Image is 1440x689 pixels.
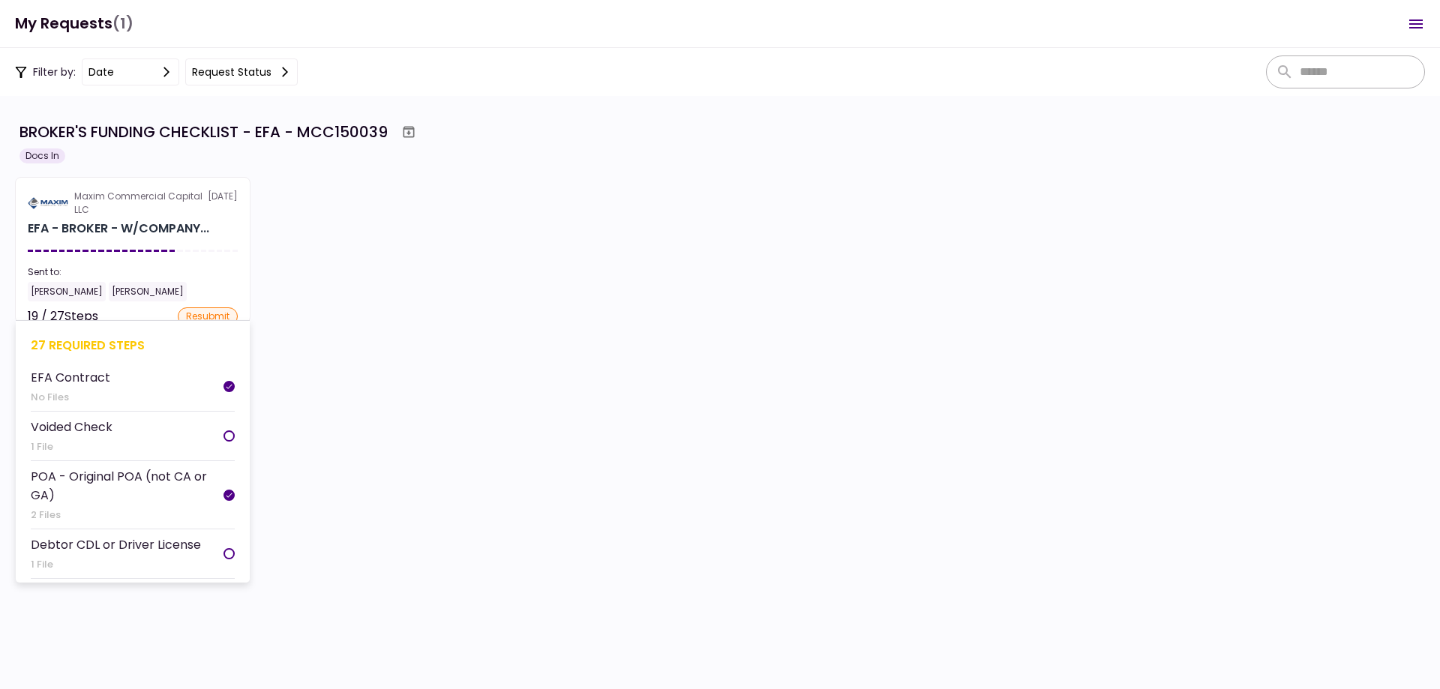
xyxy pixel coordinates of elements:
[31,390,110,405] div: No Files
[31,557,201,572] div: 1 File
[28,265,238,279] div: Sent to:
[82,58,179,85] button: date
[31,467,223,505] div: POA - Original POA (not CA or GA)
[1398,6,1434,42] button: Open menu
[31,368,110,387] div: EFA Contract
[109,282,187,301] div: [PERSON_NAME]
[15,58,298,85] div: Filter by:
[28,190,238,217] div: [DATE]
[74,190,208,217] div: Maxim Commercial Capital LLC
[19,121,388,143] div: BROKER'S FUNDING CHECKLIST - EFA - MCC150039
[31,418,112,436] div: Voided Check
[185,58,298,85] button: Request status
[19,148,65,163] div: Docs In
[28,307,98,325] div: 19 / 27 Steps
[28,282,106,301] div: [PERSON_NAME]
[88,64,114,80] div: date
[15,8,133,39] h1: My Requests
[31,336,235,355] div: 27 required steps
[112,8,133,39] span: (1)
[178,307,238,325] div: resubmit
[395,118,422,145] button: Archive workflow
[28,196,68,210] img: Partner logo
[31,535,201,554] div: Debtor CDL or Driver License
[31,439,112,454] div: 1 File
[31,508,223,523] div: 2 Files
[28,220,209,238] div: EFA - BROKER - W/COMPANY - FUNDING CHECKLIST for KIVU TRANSPORTATION LLC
